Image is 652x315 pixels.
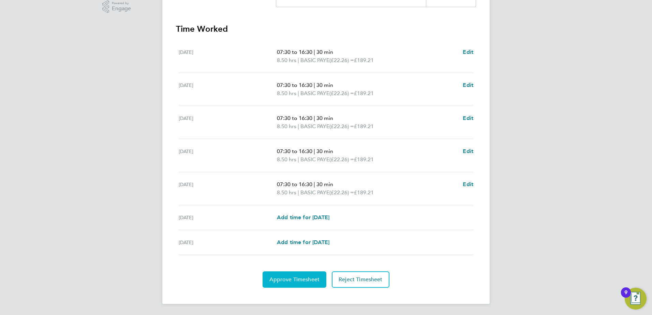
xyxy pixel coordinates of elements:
div: [DATE] [179,180,277,197]
a: Edit [463,48,473,56]
span: BASIC PAYE [300,189,329,197]
span: £189.21 [354,90,374,96]
span: (£22.26) = [329,189,354,196]
span: Approve Timesheet [269,276,320,283]
span: Edit [463,181,473,187]
button: Open Resource Center, 9 new notifications [625,288,647,310]
span: 30 min [316,181,333,187]
a: Edit [463,180,473,189]
div: [DATE] [179,48,277,64]
span: | [314,49,315,55]
a: Add time for [DATE] [277,238,329,246]
span: 8.50 hrs [277,90,296,96]
span: | [314,82,315,88]
a: Edit [463,114,473,122]
span: 8.50 hrs [277,57,296,63]
a: Powered byEngage [102,0,131,13]
span: £189.21 [354,57,374,63]
span: Reject Timesheet [339,276,383,283]
div: 9 [624,292,627,301]
a: Edit [463,81,473,89]
span: 30 min [316,82,333,88]
span: (£22.26) = [329,90,354,96]
div: [DATE] [179,238,277,246]
span: Edit [463,148,473,154]
span: (£22.26) = [329,123,354,130]
span: 07:30 to 16:30 [277,181,312,187]
span: | [298,57,299,63]
span: Engage [112,6,131,12]
span: 30 min [316,148,333,154]
span: 8.50 hrs [277,189,296,196]
span: (£22.26) = [329,57,354,63]
span: 07:30 to 16:30 [277,49,312,55]
span: 8.50 hrs [277,123,296,130]
button: Approve Timesheet [263,271,326,288]
span: Powered by [112,0,131,6]
span: £189.21 [354,189,374,196]
span: £189.21 [354,123,374,130]
span: BASIC PAYE [300,122,329,131]
span: (£22.26) = [329,156,354,163]
span: Edit [463,82,473,88]
span: Edit [463,49,473,55]
a: Add time for [DATE] [277,213,329,222]
h3: Time Worked [176,24,476,34]
span: Edit [463,115,473,121]
span: 07:30 to 16:30 [277,82,312,88]
a: Edit [463,147,473,155]
span: | [298,90,299,96]
span: 30 min [316,49,333,55]
span: | [314,115,315,121]
span: £189.21 [354,156,374,163]
span: | [298,189,299,196]
div: [DATE] [179,114,277,131]
span: | [314,148,315,154]
span: Add time for [DATE] [277,214,329,221]
div: [DATE] [179,147,277,164]
span: BASIC PAYE [300,155,329,164]
span: Add time for [DATE] [277,239,329,245]
span: 30 min [316,115,333,121]
span: | [298,123,299,130]
div: [DATE] [179,81,277,97]
span: BASIC PAYE [300,89,329,97]
span: 8.50 hrs [277,156,296,163]
span: | [298,156,299,163]
button: Reject Timesheet [332,271,389,288]
div: [DATE] [179,213,277,222]
span: | [314,181,315,187]
span: 07:30 to 16:30 [277,148,312,154]
span: 07:30 to 16:30 [277,115,312,121]
span: BASIC PAYE [300,56,329,64]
